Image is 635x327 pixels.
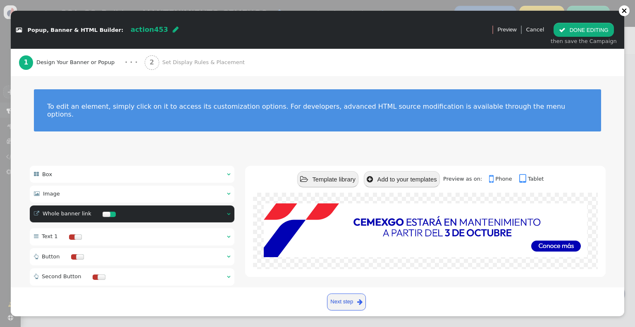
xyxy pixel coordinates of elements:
[297,171,358,187] button: Template library
[43,191,60,197] span: Image
[551,37,617,45] div: then save the Campaign
[131,26,168,33] span: action453
[47,103,588,118] div: To edit an element, simply click on it to access its customization options. For developers, advan...
[24,59,28,66] b: 1
[34,234,38,239] span: 
[526,26,544,33] a: Cancel
[28,27,124,33] span: Popup, Banner & HTML Builder:
[559,27,566,33] span: 
[227,234,230,239] span: 
[443,176,487,182] span: Preview as on:
[300,176,308,183] span: 
[34,211,39,216] span: 
[519,174,528,184] span: 
[19,49,145,76] a: 1 Design Your Banner or Popup · · ·
[42,171,52,177] span: Box
[42,273,81,279] span: Second Button
[34,191,40,196] span: 
[150,59,154,66] b: 2
[227,254,230,259] span: 
[367,176,373,183] span: 
[489,174,495,184] span: 
[34,172,39,177] span: 
[34,274,38,279] span: 
[227,172,230,177] span: 
[173,26,179,33] span: 
[227,191,230,196] span: 
[554,23,614,37] button: DONE EDITING
[489,176,517,182] a: Phone
[36,58,118,67] span: Design Your Banner or Popup
[125,57,138,68] div: · · ·
[519,176,544,182] a: Tablet
[34,254,38,259] span: 
[162,58,248,67] span: Set Display Rules & Placement
[42,233,58,239] span: Text 1
[43,210,91,217] span: Whole banner link
[497,23,516,37] a: Preview
[42,253,60,260] span: Button
[357,297,363,307] span: 
[145,49,262,76] a: 2 Set Display Rules & Placement
[327,294,366,310] a: Next step
[16,27,22,33] span: 
[227,211,230,217] span: 
[364,171,440,187] button: Add to your templates
[227,274,230,279] span: 
[497,26,516,34] span: Preview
